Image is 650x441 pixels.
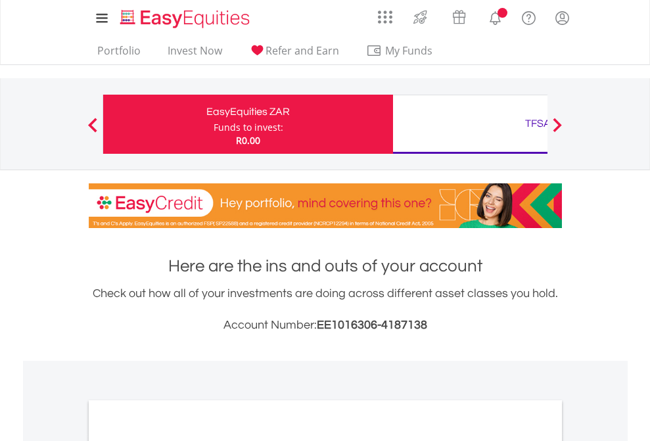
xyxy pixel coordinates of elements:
div: Check out how all of your investments are doing across different asset classes you hold. [89,285,562,335]
a: Portfolio [92,44,146,64]
span: My Funds [366,42,452,59]
a: Home page [115,3,255,30]
h1: Here are the ins and outs of your account [89,254,562,278]
img: vouchers-v2.svg [448,7,470,28]
img: thrive-v2.svg [409,7,431,28]
div: Funds to invest: [214,121,283,134]
a: My Profile [546,3,579,32]
a: FAQ's and Support [512,3,546,30]
span: Refer and Earn [266,43,339,58]
button: Next [544,124,570,137]
a: Notifications [478,3,512,30]
div: EasyEquities ZAR [111,103,385,121]
img: EasyCredit Promotion Banner [89,183,562,228]
a: Refer and Earn [244,44,344,64]
a: AppsGrid [369,3,401,24]
a: Invest Now [162,44,227,64]
span: EE1016306-4187138 [317,319,427,331]
h3: Account Number: [89,316,562,335]
img: EasyEquities_Logo.png [118,8,255,30]
span: R0.00 [236,134,260,147]
a: Vouchers [440,3,478,28]
img: grid-menu-icon.svg [378,10,392,24]
button: Previous [80,124,106,137]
